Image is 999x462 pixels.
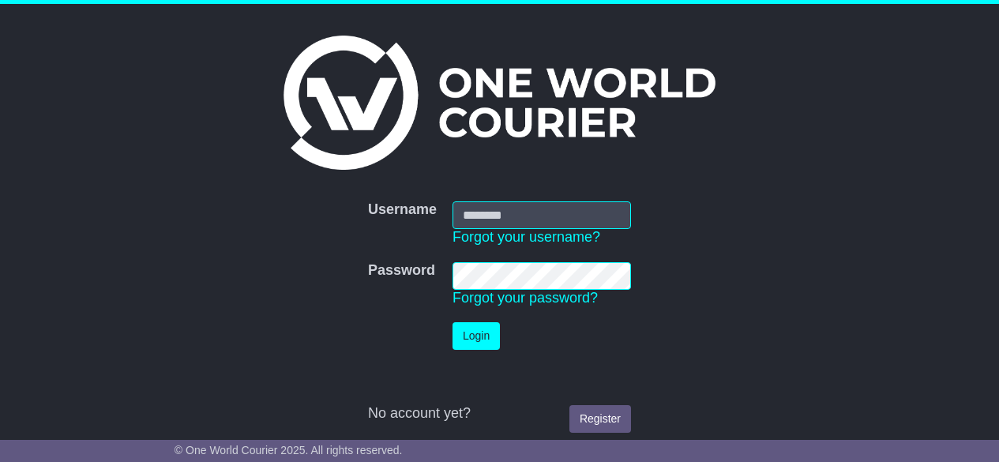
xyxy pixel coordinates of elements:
span: © One World Courier 2025. All rights reserved. [175,444,403,456]
label: Username [368,201,437,219]
a: Register [569,405,631,433]
a: Forgot your password? [453,290,598,306]
button: Login [453,322,500,350]
img: One World [284,36,715,170]
a: Forgot your username? [453,229,600,245]
div: No account yet? [368,405,631,423]
label: Password [368,262,435,280]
